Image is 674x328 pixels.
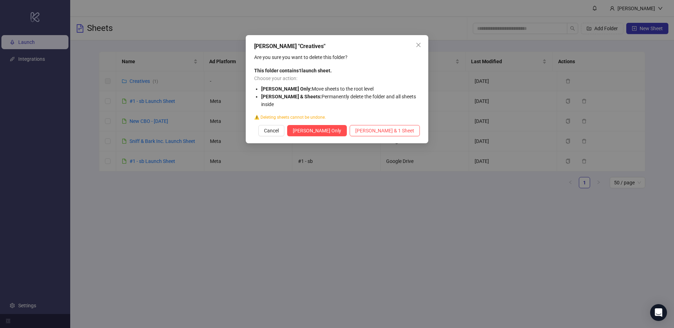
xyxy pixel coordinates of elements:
[413,39,424,51] button: Close
[254,68,332,73] strong: This folder contains 1 launch sheet .
[254,54,348,60] span: Are you sure you want to delete this folder?
[264,128,279,133] span: Cancel
[650,304,667,321] div: Open Intercom Messenger
[261,86,374,92] span: Move sheets to the root level
[258,125,284,136] button: Cancel
[261,94,416,107] span: Permanently delete the folder and all sheets inside
[254,115,326,120] span: ⚠️ Deleting sheets cannot be undone.
[287,125,347,136] button: [PERSON_NAME] Only
[416,42,421,48] span: close
[261,86,312,92] strong: [PERSON_NAME] Only:
[254,42,420,51] div: [PERSON_NAME] "Creatives"
[293,128,341,133] span: [PERSON_NAME] Only
[261,94,322,99] strong: [PERSON_NAME] & Sheets:
[355,128,414,133] span: [PERSON_NAME] & 1 Sheet
[254,76,297,81] span: Choose your action:
[350,125,420,136] button: [PERSON_NAME] & 1 Sheet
